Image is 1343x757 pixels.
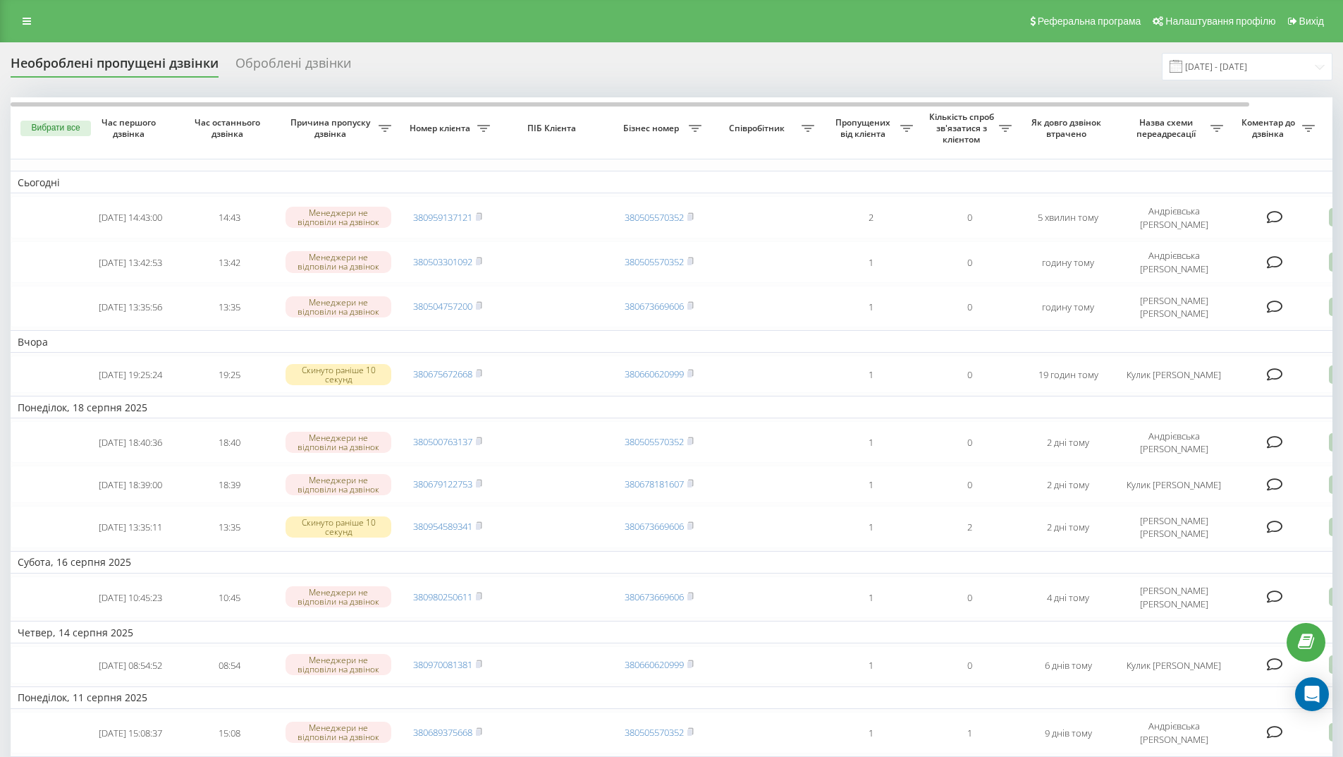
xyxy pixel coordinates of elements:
font: Менеджери не відповіли на дзвінок [298,654,379,675]
font: годину тому [1042,256,1094,269]
font: 2 [869,211,873,224]
font: 9 днів тому [1045,727,1092,739]
font: 5 хвилин тому [1038,211,1098,224]
font: 13:35 [219,521,240,533]
a: 380679122753 [413,478,472,490]
font: 1 [967,727,972,739]
font: [DATE] 14:43:00 [99,211,162,224]
font: 380673669606 [625,591,684,603]
font: 13:35 [219,301,240,313]
font: Менеджери не відповіли на дзвінок [298,432,379,453]
a: 380959137121 [413,211,472,224]
font: ПІБ Клієнта [527,122,576,134]
a: 380673669606 [625,300,684,313]
font: 08:54 [219,659,240,672]
font: 0 [967,478,972,491]
a: 380504757200 [413,300,472,313]
font: 0 [967,591,972,604]
font: Кулик [PERSON_NAME] [1127,368,1221,381]
font: 1 [869,256,873,269]
font: 4 дні тому [1047,591,1089,604]
font: 380678181607 [625,478,684,490]
a: 380505570352 [625,255,684,268]
font: [DATE] 15:08:37 [99,727,162,739]
font: Субота, 16 серпня 2025 [18,555,131,569]
font: 13:42 [219,256,240,269]
font: Скинуто раніше 10 секунд [302,516,376,538]
font: 380503301092 [413,255,472,268]
font: Необроблені пропущені дзвінки [11,54,219,71]
font: Час першого дзвінка [102,116,156,140]
a: 380505570352 [625,726,684,739]
a: 380675672668 [413,368,472,380]
font: 2 [967,521,972,533]
font: 2 дні тому [1047,521,1089,533]
font: Андрієвська [PERSON_NAME] [1140,250,1208,275]
font: 0 [967,659,972,672]
font: [DATE] 18:40:36 [99,436,162,449]
a: 380500763137 [413,435,472,448]
font: 18:39 [219,478,240,491]
font: 1 [869,368,873,381]
font: Налаштування профілю [1165,16,1275,27]
font: [PERSON_NAME] [PERSON_NAME] [1140,584,1208,610]
a: 380660620999 [625,368,684,380]
font: Кулик [PERSON_NAME] [1127,659,1221,672]
font: Як довго дзвінок втрачено [1031,116,1101,140]
font: [DATE] 18:39:00 [99,478,162,491]
font: Менеджери не відповіли на дзвінок [298,251,379,272]
font: 1 [869,521,873,533]
font: [PERSON_NAME] [PERSON_NAME] [1140,514,1208,540]
font: Менеджери не відповіли на дзвінок [298,296,379,317]
font: 15:08 [219,727,240,739]
font: 0 [967,256,972,269]
font: Андрієвська [PERSON_NAME] [1140,205,1208,230]
a: 380505570352 [625,211,684,224]
font: Кількість спроб зв'язатися з клієнтом [929,111,994,145]
a: 380980250611 [413,591,472,603]
font: 0 [967,368,972,381]
font: Бізнес номер [623,122,679,134]
font: [PERSON_NAME] [PERSON_NAME] [1140,294,1208,320]
font: Кулик [PERSON_NAME] [1127,478,1221,491]
button: Вибрати все [20,121,91,136]
a: 380689375668 [413,726,472,739]
font: Менеджери не відповіли на дзвінок [298,586,379,607]
font: [DATE] 08:54:52 [99,659,162,672]
a: 380660620999 [625,658,684,671]
font: 14:43 [219,211,240,224]
font: 0 [967,436,972,449]
font: Андрієвська [PERSON_NAME] [1140,430,1208,455]
font: Пропущених від клієнта [835,116,890,140]
font: 2 дні тому [1047,436,1089,449]
font: Оброблені дзвінки [235,54,351,71]
font: Менеджери не відповіли на дзвінок [298,207,379,228]
font: 19 годин тому [1038,368,1098,381]
font: 1 [869,659,873,672]
font: Андрієвська [PERSON_NAME] [1140,720,1208,745]
font: Четвер, 14 серпня 2025 [18,626,133,639]
font: 18:40 [219,436,240,449]
font: 1 [869,301,873,313]
font: Менеджери не відповіли на дзвінок [298,474,379,495]
font: Вчора [18,335,48,349]
font: [DATE] 19:25:24 [99,368,162,381]
font: 19:25 [219,368,240,381]
a: 380673669606 [625,520,684,533]
font: 0 [967,211,972,224]
font: 6 днів тому [1045,659,1092,672]
font: [DATE] 13:35:11 [99,521,162,533]
div: Open Intercom Messenger [1295,677,1329,711]
font: Співробітник [729,122,785,134]
font: годину тому [1042,301,1094,313]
